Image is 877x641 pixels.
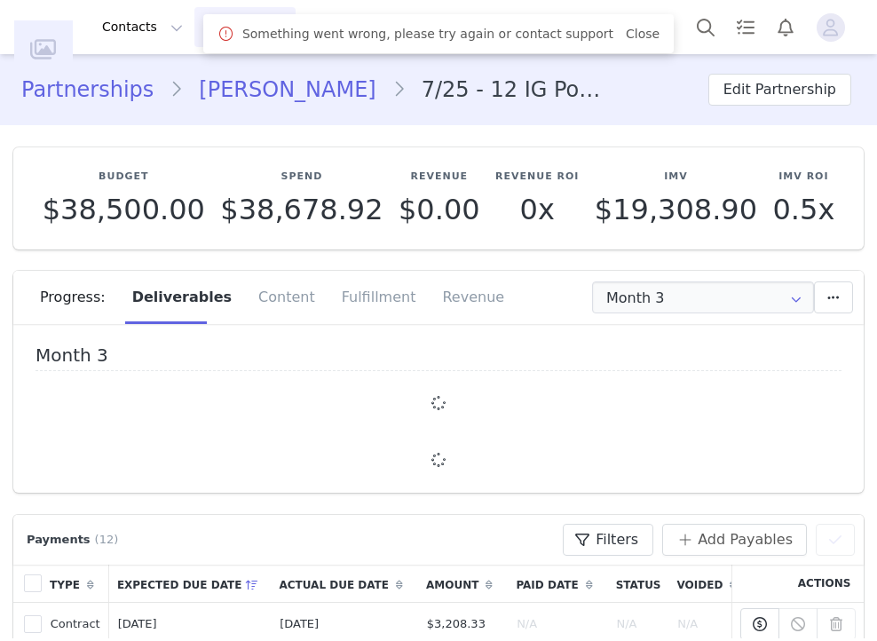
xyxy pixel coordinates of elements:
[40,271,119,324] div: Progress:
[822,13,839,42] div: avatar
[242,25,613,44] span: Something went wrong, please try again or contact support
[592,281,814,313] input: Select
[766,7,805,47] button: Notifications
[563,524,653,556] button: Filters
[194,7,296,47] button: Program
[183,74,391,106] a: [PERSON_NAME]
[595,193,757,226] span: $19,308.90
[21,74,170,106] a: Partnerships
[36,345,841,371] h4: Month 3
[686,7,725,47] button: Search
[119,271,245,324] div: Deliverables
[220,193,383,226] span: $38,678.92
[662,524,807,556] button: Add Payables
[43,170,205,185] p: Budget
[726,7,765,47] a: Tasks
[495,170,579,185] p: Revenue ROI
[418,565,508,603] th: Amount
[773,170,835,185] p: IMV ROI
[91,7,194,47] button: Contacts
[806,13,863,42] button: Profile
[399,193,480,226] span: $0.00
[43,193,205,226] span: $38,500.00
[773,194,835,226] p: 0.5x
[42,565,109,603] th: Type
[626,27,660,41] a: Close
[427,617,486,630] span: $3,208.33
[596,529,638,550] span: Filters
[296,7,393,47] button: Content
[399,170,480,185] p: Revenue
[731,565,865,603] th: Actions
[271,565,418,603] th: Actual Due Date
[109,565,272,603] th: Expected Due Date
[495,194,579,226] p: 0x
[22,531,127,549] div: Payments
[245,271,328,324] div: Content
[595,170,757,185] p: IMV
[508,565,607,603] th: Paid Date
[669,565,753,603] th: Voided
[394,7,495,47] a: Community
[220,170,383,185] p: Spend
[708,74,851,106] button: Edit Partnership
[95,531,119,549] span: (12)
[429,271,504,324] div: Revenue
[328,271,430,324] div: Fulfillment
[608,565,669,603] th: Status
